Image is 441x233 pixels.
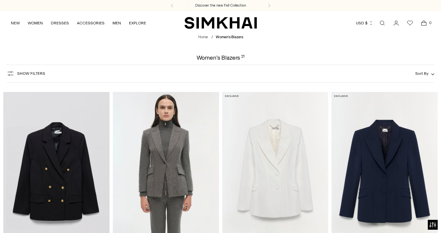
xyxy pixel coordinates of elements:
a: Wishlist [403,16,417,30]
span: Women's Blazers [216,35,243,39]
button: Sort By [415,70,434,77]
div: 21 [241,55,245,61]
a: Home [198,35,208,39]
div: / [211,35,213,40]
a: NEW [11,16,20,30]
a: Open cart modal [417,16,430,30]
a: MEN [112,16,121,30]
span: 0 [427,20,433,26]
nav: breadcrumbs [198,35,243,40]
a: EXPLORE [129,16,146,30]
a: Discover the new Fall Collection [195,3,246,8]
button: USD $ [356,16,373,30]
a: Open search modal [376,16,389,30]
h1: Women's Blazers [197,55,245,61]
a: WOMEN [28,16,43,30]
a: Go to the account page [390,16,403,30]
a: SIMKHAI [184,16,257,29]
span: Sort By [415,71,428,76]
a: DRESSES [51,16,69,30]
button: Show Filters [7,68,45,79]
span: Show Filters [17,71,45,76]
a: ACCESSORIES [77,16,105,30]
